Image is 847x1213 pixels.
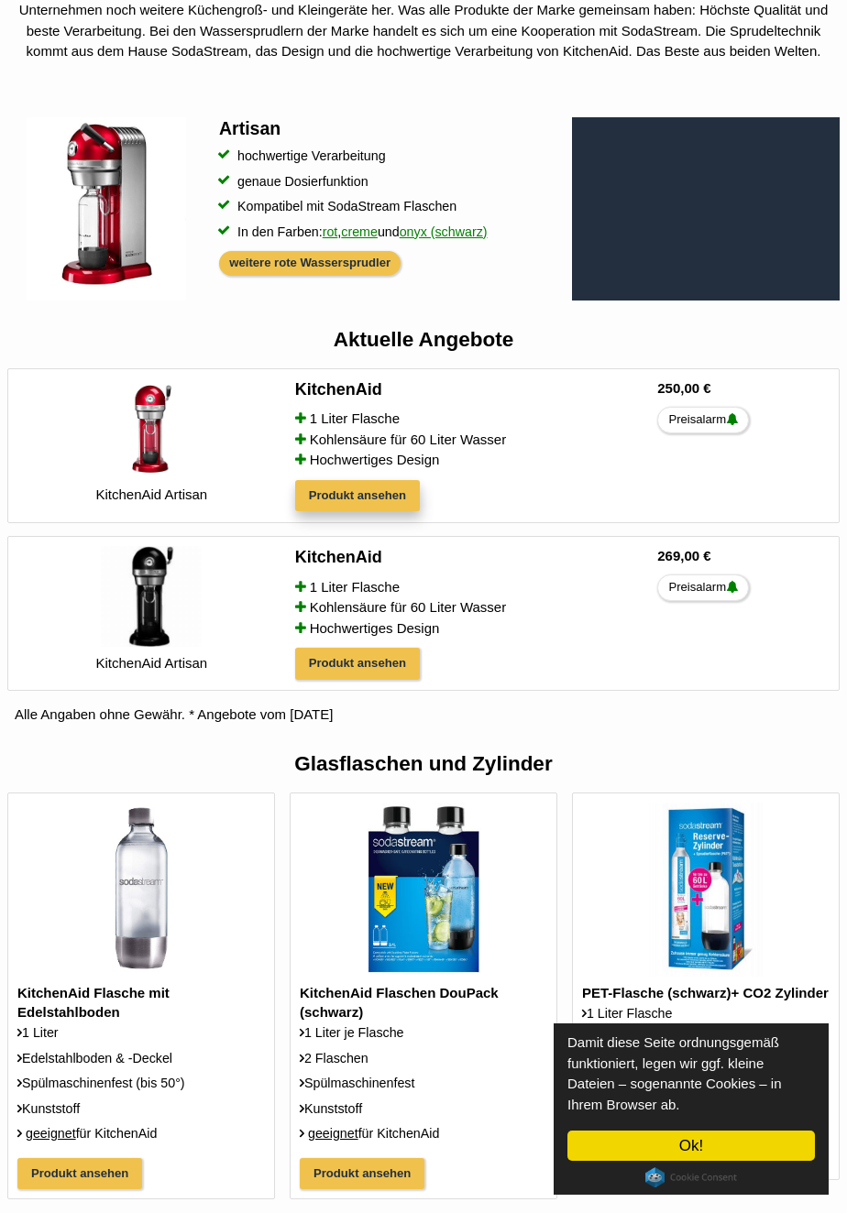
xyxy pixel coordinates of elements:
li: für KitchenAid [17,1123,265,1144]
h4: KitchenAid [295,378,382,400]
a: creme [341,213,378,250]
a: Produkt ansehen [295,648,420,680]
a: KitchenAid [295,378,643,405]
img: KitchenAid Flaschen DouPack (schwarz) [362,803,485,977]
li: 2 Flaschen [300,1048,547,1069]
h6: 250,00 € [657,378,824,398]
a: onyx (schwarz) [400,213,488,250]
li: Spülmaschinenfest (bis 50°) [17,1073,265,1094]
img: PET-Flasche (schwarz) + CO2 Zylinder [649,803,764,977]
li: 1 Liter [17,1022,265,1044]
li: Kompatibel mit SodaStream Flaschen [219,196,557,217]
h6: 269,00 € [657,546,824,565]
li: Kunststoff [300,1098,547,1120]
a: Preisalarm [657,574,749,601]
img: KitchenAid Flasche mit Edelstahlboden [107,803,174,977]
a: Preisalarm [657,407,749,433]
span: geeignet [308,1126,358,1141]
span: Hochwertiges Design [310,618,440,639]
span: 1 Liter Flasche [310,409,400,430]
div: Produkt ansehen [300,1158,424,1190]
li: 1 Liter Flasche [582,1003,830,1024]
img: KitchenAid Wassersprudler [126,378,177,479]
li: für KitchenAid [300,1123,547,1144]
div: KitchenAid Artisan [16,653,288,674]
h6: KitchenAid Flaschen DouPack (schwarz) [300,983,547,1022]
span: Kohlensäure für 60 Liter Wasser [310,430,507,451]
iframe: KitchenAid Wassersprudler Artisan [572,117,840,301]
a: weitere rote Wassersprudler [229,256,390,269]
div: Alle Angaben ohne Gewähr. * Angebote vom [DATE] [7,705,840,726]
li: In den Farben: , und [219,222,557,243]
a: KitchenAid [295,546,643,573]
a: Produkt ansehen [295,480,420,512]
li: Edelstahlboden & -Deckel [17,1048,265,1069]
a: PET-Flasche (schwarz) + CO2 Zylinder PET-Flasche (schwarz)+ CO2 Zylinder 1 Liter Flasche bruchfes... [572,792,840,1180]
img: KitchenAid Wassersprudler [101,546,202,647]
h6: KitchenAid Flasche mit Edelstahlboden [17,983,265,1022]
li: Spülmaschinenfest [300,1073,547,1094]
a: KitchenAid Artisan [16,378,288,506]
h6: PET-Flasche (schwarz) [582,983,830,1002]
h4: KitchenAid [295,546,382,568]
li: hochwertige Verarbeitung [219,146,557,167]
a: rot [323,213,338,250]
span: + CO2 Zylinder [731,983,829,1002]
li: Kunststoff [17,1098,265,1120]
div: Produkt ansehen [17,1158,142,1190]
a: KitchenAid Flasche mit Edelstahlboden KitchenAid Flasche mit Edelstahlboden 1 Liter Edelstahlbode... [7,792,275,1199]
li: 1 Liter je Flasche [300,1022,547,1044]
a: KitchenAid Artisan [16,546,288,673]
p: Damit diese Seite ordnungsgemäß funktioniert, legen wir ggf. kleine Dateien – sogenannte Cookies ... [567,1033,815,1115]
a: Ok! [567,1131,815,1161]
span: Hochwertiges Design [310,450,440,471]
span: 1 Liter Flasche [310,577,400,598]
h2: Glasflaschen und Zylinder [7,751,840,778]
a: Cookie Consent plugin for the EU cookie law [645,1167,737,1187]
h3: Artisan [219,117,557,141]
span: geeignet [26,1126,76,1141]
h2: Aktuelle Angebote [7,327,840,354]
span: Kohlensäure für 60 Liter Wasser [310,597,507,618]
div: KitchenAid Artisan [16,485,288,506]
a: KitchenAid Flaschen DouPack (schwarz) KitchenAid Flaschen DouPack (schwarz) 1 Liter je Flasche 2 ... [290,792,557,1199]
img: KitchenAid Wassersprudler Artisan Rot [27,117,186,301]
li: genaue Dosierfunktion [219,171,557,192]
